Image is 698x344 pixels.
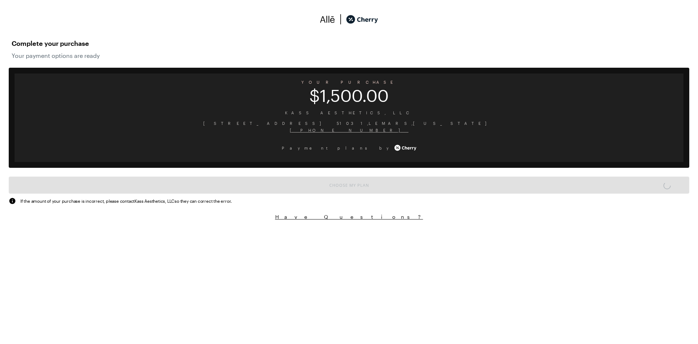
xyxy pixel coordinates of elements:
span: Payment plans by [282,145,393,151]
img: cherry_white_logo-JPerc-yG.svg [394,142,416,153]
img: cherry_black_logo-DrOE_MJI.svg [346,14,378,25]
span: Complete your purchase [12,37,686,49]
span: If the amount of your purchase is incorrect, please contact Kass Aesthetics, LLC so they can corr... [20,198,232,204]
span: $1,500.00 [15,91,683,100]
img: svg%3e [335,14,346,25]
span: [STREET_ADDRESS] 51031 , LEMARS , [US_STATE] [20,120,678,127]
button: Choose My Plan [9,177,689,194]
span: Your payment options are ready [12,52,686,59]
span: YOUR PURCHASE [15,77,683,87]
button: Have Questions? [9,213,689,220]
span: Kass Aesthetics, LLC [20,109,678,116]
img: svg%3e [320,14,335,25]
img: svg%3e [9,197,16,205]
span: [PHONE_NUMBER] [20,127,678,134]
